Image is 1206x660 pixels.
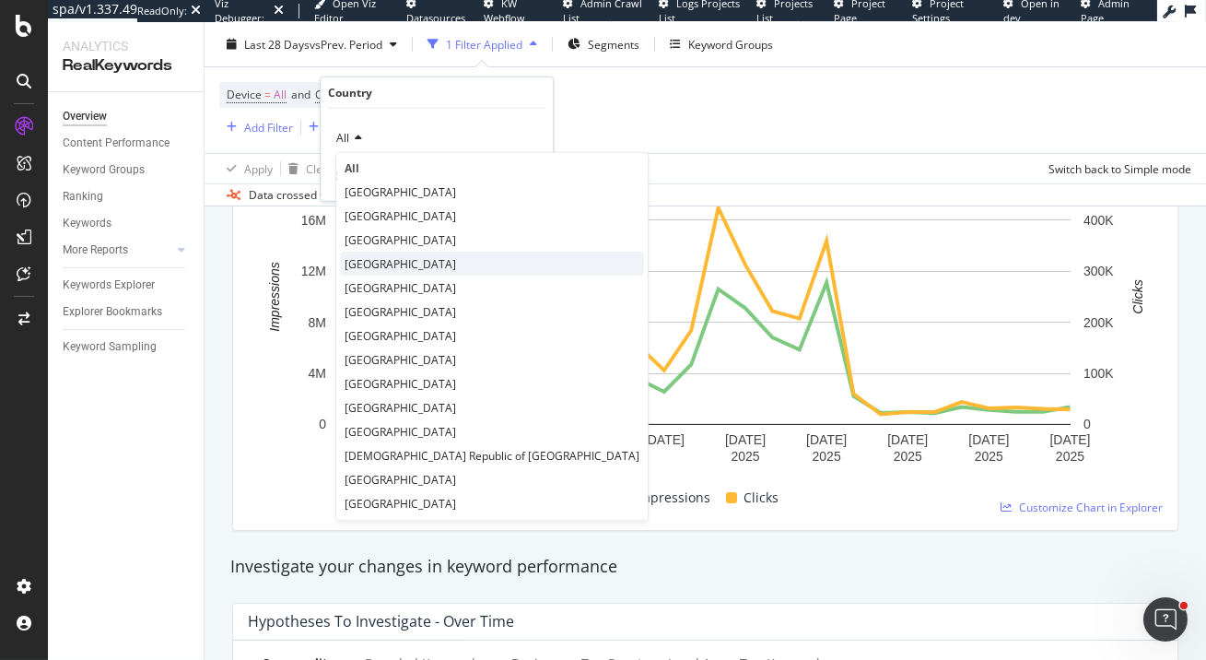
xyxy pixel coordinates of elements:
text: Impressions [267,262,282,331]
span: [GEOGRAPHIC_DATA] [345,471,456,487]
text: 2025 [894,449,922,464]
a: Keywords [63,214,191,233]
text: Clicks [1130,279,1145,313]
a: Keyword Sampling [63,337,191,357]
a: More Reports [63,241,172,260]
div: Analytics [63,37,189,55]
button: Clear [281,154,334,183]
span: vs Prev. Period [310,36,382,52]
span: and [291,87,310,102]
span: [GEOGRAPHIC_DATA] [345,351,456,367]
span: [GEOGRAPHIC_DATA] [345,255,456,271]
div: Keyword Sampling [63,337,157,357]
span: [GEOGRAPHIC_DATA] [345,183,456,199]
div: RealKeywords [63,55,189,77]
div: Ranking [63,187,103,206]
div: Keyword Groups [63,160,145,180]
a: Customize Chart in Explorer [1001,500,1163,515]
text: 400K [1083,213,1114,228]
svg: A chart. [248,159,1163,480]
div: Investigate your changes in keyword performance [230,555,1180,579]
text: 16M [301,213,326,228]
span: [GEOGRAPHIC_DATA] [345,279,456,295]
text: [DATE] [806,432,847,447]
div: Apply [244,160,273,176]
div: Country [328,85,372,100]
text: [DATE] [968,432,1009,447]
span: All [274,82,287,108]
a: Keyword Groups [63,160,191,180]
text: [DATE] [725,432,766,447]
text: [DATE] [887,432,928,447]
span: Impressions [636,487,711,509]
button: Add Filter Group [301,116,410,138]
div: Content Performance [63,134,170,153]
span: Last 28 Days [244,36,310,52]
div: Hypotheses to Investigate - Over Time [248,612,514,631]
button: 1 Filter Applied [420,29,544,59]
text: 300K [1083,264,1114,278]
div: Keyword Groups [688,36,773,52]
span: [GEOGRAPHIC_DATA] [345,519,456,535]
text: [DATE] [644,432,685,447]
span: Clicks [744,487,779,509]
text: 2025 [1056,449,1084,464]
text: 2025 [731,449,759,464]
button: Last 28 DaysvsPrev. Period [219,29,404,59]
button: Keyword Groups [662,29,780,59]
button: Add Filter [219,116,293,138]
span: Device [227,87,262,102]
button: Apply [219,154,273,183]
span: [GEOGRAPHIC_DATA] [345,327,456,343]
div: Explorer Bookmarks [63,302,162,322]
div: ReadOnly: [137,4,187,18]
span: All [345,159,359,175]
button: Cancel [328,168,386,186]
span: [GEOGRAPHIC_DATA] [345,495,456,511]
span: [GEOGRAPHIC_DATA] [345,207,456,223]
div: More Reports [63,241,128,260]
span: [GEOGRAPHIC_DATA] [345,399,456,415]
a: Keywords Explorer [63,276,191,295]
div: Keywords [63,214,111,233]
span: [GEOGRAPHIC_DATA] [345,231,456,247]
a: Overview [63,107,191,126]
text: [DATE] [1049,432,1090,447]
text: 200K [1083,315,1114,330]
button: Segments [560,29,647,59]
span: Country [315,87,356,102]
span: Datasources [406,11,465,25]
a: Content Performance [63,134,191,153]
div: Clear [306,160,334,176]
button: Switch back to Simple mode [1041,154,1191,183]
span: Segments [588,36,639,52]
text: 0 [1083,417,1091,431]
span: [GEOGRAPHIC_DATA] [345,423,456,439]
div: Switch back to Simple mode [1048,160,1191,176]
span: [GEOGRAPHIC_DATA] [345,303,456,319]
span: [GEOGRAPHIC_DATA] [345,375,456,391]
iframe: Intercom live chat [1143,597,1188,642]
text: 2025 [975,449,1003,464]
text: 0 [319,417,326,431]
div: Add Filter [244,119,293,135]
span: = [264,87,271,102]
a: Explorer Bookmarks [63,302,191,322]
text: 2025 [813,449,841,464]
div: Data crossed with the Crawls [249,187,398,204]
text: 8M [309,315,326,330]
a: Ranking [63,187,191,206]
div: 1 Filter Applied [446,36,522,52]
span: All [336,130,349,146]
span: Customize Chart in Explorer [1019,500,1163,515]
span: [DEMOGRAPHIC_DATA] Republic of [GEOGRAPHIC_DATA] [345,447,639,463]
div: Overview [63,107,107,126]
div: Keywords Explorer [63,276,155,295]
text: 4M [309,366,326,381]
text: 100K [1083,366,1114,381]
text: 12M [301,264,326,278]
